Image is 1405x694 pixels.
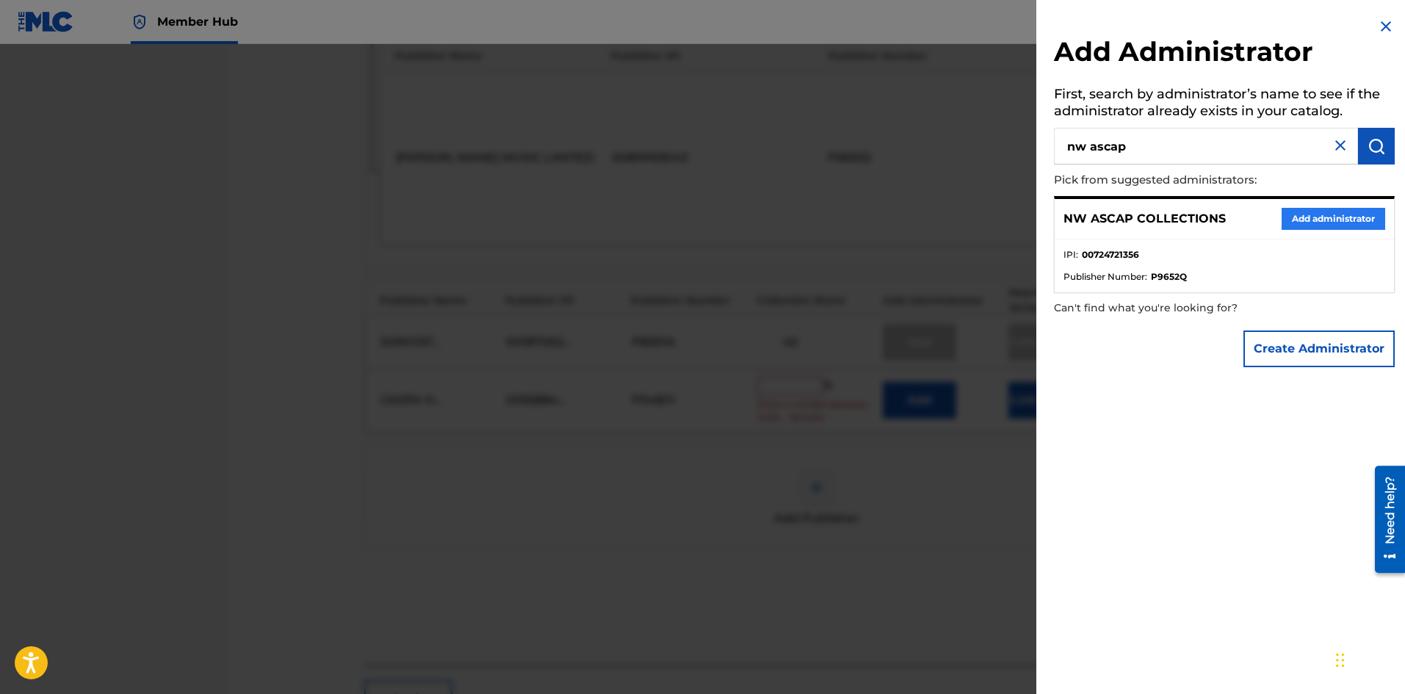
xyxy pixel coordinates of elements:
[1063,248,1078,261] span: IPI :
[1063,210,1226,228] p: NW ASCAP COLLECTIONS
[1082,248,1139,261] strong: 00724721356
[1063,270,1147,283] span: Publisher Number :
[1282,208,1385,230] button: Add administrator
[1054,293,1311,323] p: Can't find what you're looking for?
[1368,137,1385,155] img: Search Works
[18,11,74,32] img: MLC Logo
[1332,623,1405,694] iframe: Chat Widget
[1054,165,1311,196] p: Pick from suggested administrators:
[1054,128,1358,165] input: Search administrator’s name
[1054,35,1395,73] h2: Add Administrator
[1243,330,1395,367] button: Create Administrator
[1332,137,1349,154] img: close
[1364,460,1405,579] iframe: Resource Center
[1151,270,1187,283] strong: P9652Q
[157,13,238,30] span: Member Hub
[1336,638,1345,682] div: Drag
[1054,82,1395,128] h5: First, search by administrator’s name to see if the administrator already exists in your catalog.
[131,13,148,31] img: Top Rightsholder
